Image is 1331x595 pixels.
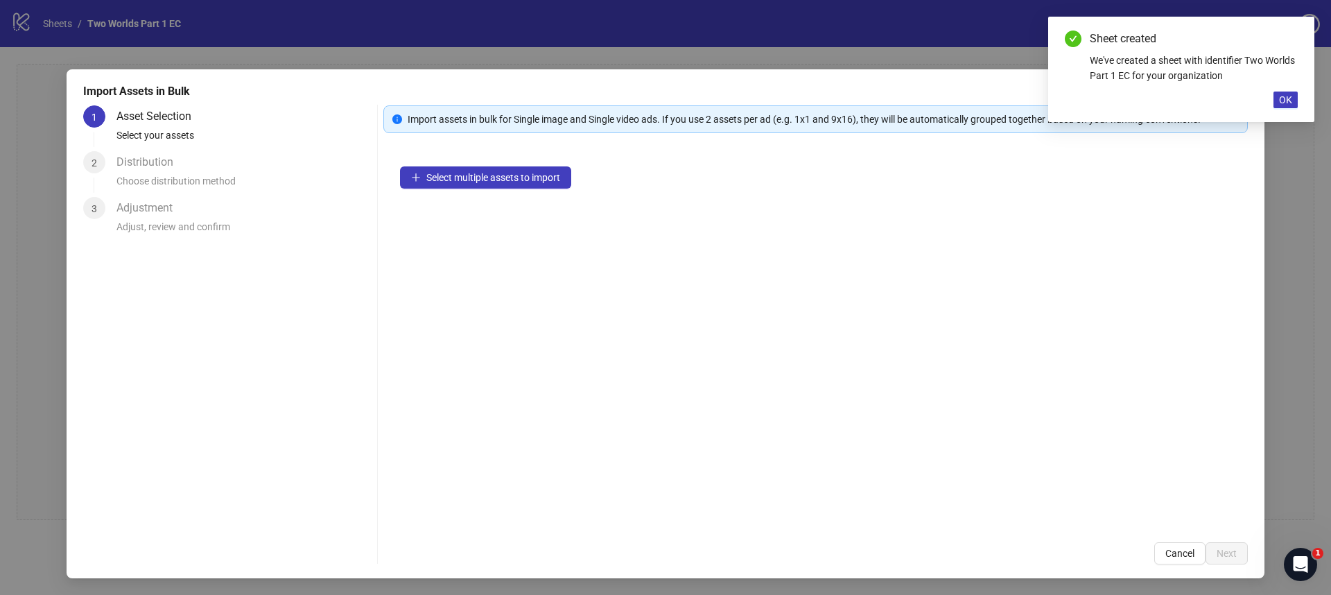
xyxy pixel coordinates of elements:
div: We've created a sheet with identifier Two Worlds Part 1 EC for your organization [1090,53,1298,83]
div: Select your assets [116,128,372,151]
span: OK [1279,94,1292,105]
div: Sheet created [1090,31,1298,47]
iframe: Intercom live chat [1284,548,1317,581]
div: Adjustment [116,197,184,219]
div: Adjust, review and confirm [116,219,372,243]
div: Asset Selection [116,105,202,128]
span: 2 [92,157,97,169]
span: check-circle [1065,31,1081,47]
div: Import assets in bulk for Single image and Single video ads. If you use 2 assets per ad (e.g. 1x1... [408,112,1239,127]
div: Distribution [116,151,184,173]
span: 1 [92,112,97,123]
span: 1 [1312,548,1323,559]
span: info-circle [392,114,402,124]
button: OK [1273,92,1298,108]
span: 3 [92,203,97,214]
button: Next [1206,542,1248,564]
button: Cancel [1154,542,1206,564]
span: Cancel [1165,548,1194,559]
div: Choose distribution method [116,173,372,197]
a: Close [1282,31,1298,46]
span: plus [411,173,421,182]
button: Select multiple assets to import [400,166,571,189]
div: Import Assets in Bulk [83,83,1248,100]
span: Select multiple assets to import [426,172,560,183]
